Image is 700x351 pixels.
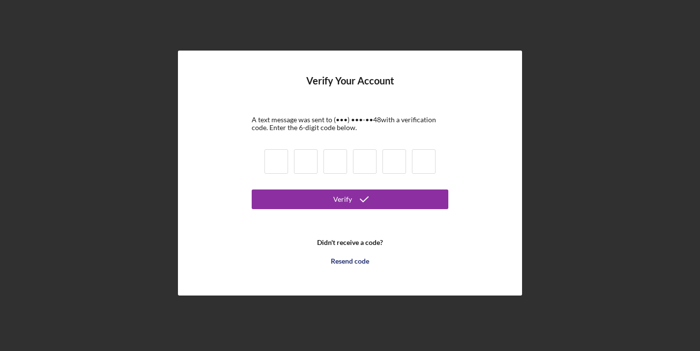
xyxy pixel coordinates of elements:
[317,239,383,246] b: Didn't receive a code?
[306,75,394,101] h4: Verify Your Account
[331,251,369,271] div: Resend code
[252,116,448,132] div: A text message was sent to (•••) •••-•• 48 with a verification code. Enter the 6-digit code below.
[252,251,448,271] button: Resend code
[252,189,448,209] button: Verify
[333,189,352,209] div: Verify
